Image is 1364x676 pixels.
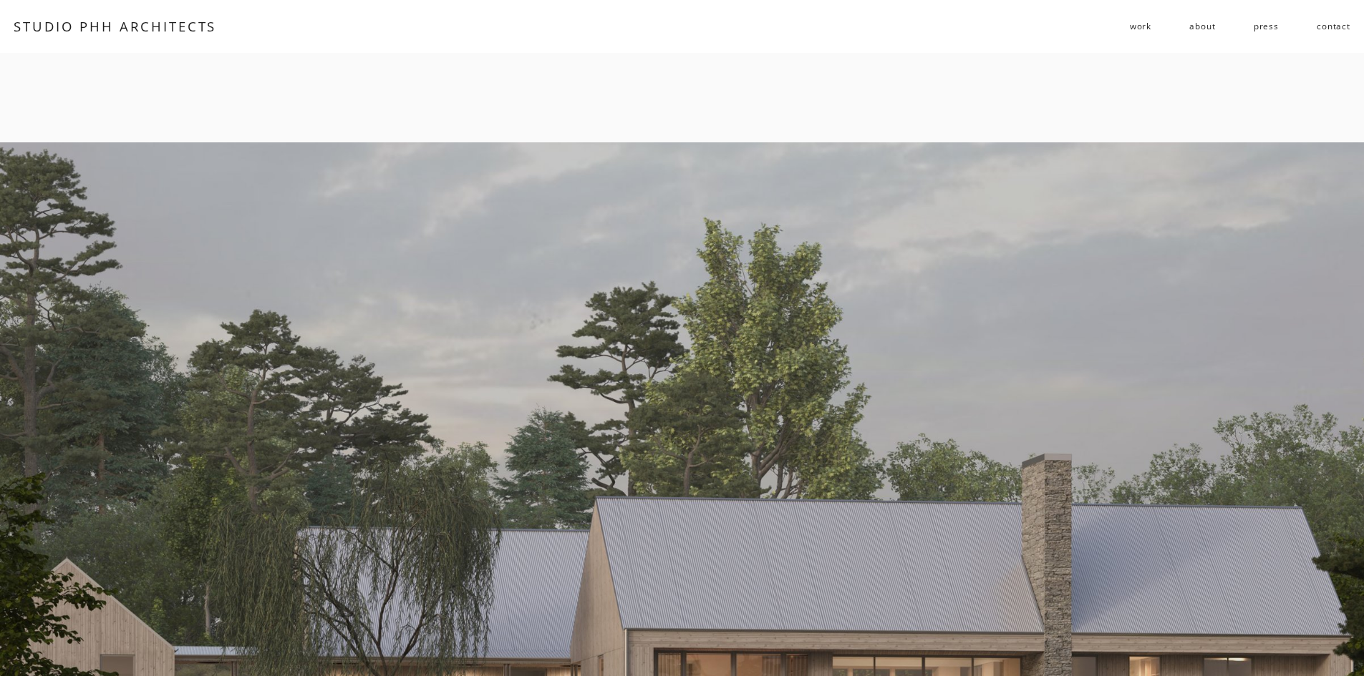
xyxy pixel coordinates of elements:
[1317,15,1350,38] a: contact
[1254,15,1279,38] a: press
[1130,15,1151,38] a: folder dropdown
[14,17,216,35] a: STUDIO PHH ARCHITECTS
[1189,15,1215,38] a: about
[1130,16,1151,36] span: work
